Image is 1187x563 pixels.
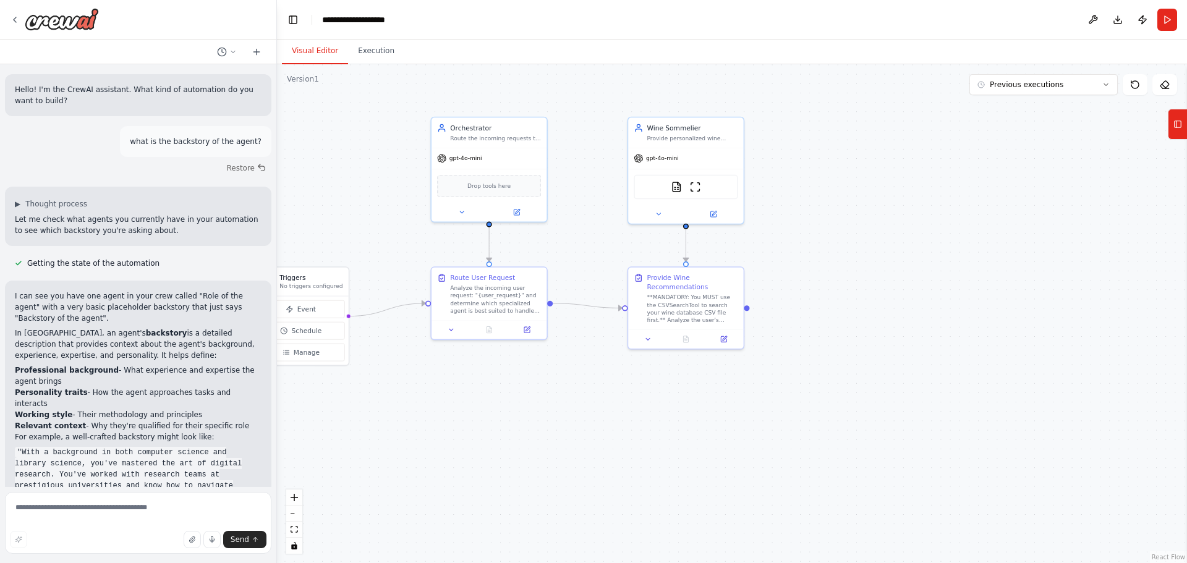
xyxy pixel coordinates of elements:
button: toggle interactivity [286,538,302,554]
button: Event [257,300,345,318]
button: No output available [666,334,705,345]
button: Previous executions [969,74,1118,95]
li: - How the agent approaches tasks and interacts [15,387,262,409]
span: Event [297,305,316,314]
button: Open in side panel [708,334,740,345]
button: No output available [469,324,509,336]
span: Schedule [291,326,321,336]
button: Send [223,531,266,548]
div: Route User Request [450,273,515,282]
button: Open in side panel [511,324,543,336]
g: Edge from 2bc782f4-e3f5-4625-9aff-75bedff1f781 to 9bc8677b-2220-4c55-b4c8-5241ee5e51a7 [485,227,494,261]
li: - Why they're qualified for their specific role [15,420,262,431]
code: "With a background in both computer science and library science, you've mastered the art of digit... [15,447,251,547]
div: React Flow controls [286,489,302,554]
span: Drop tools here [467,181,511,190]
button: Visual Editor [282,38,348,64]
div: Analyze the incoming user request: "{user_request}" and determine which specialized agent is best... [450,284,541,315]
strong: Personality traits [15,388,88,397]
div: Orchestrator [450,123,541,132]
button: Manage [257,344,345,362]
button: Execution [348,38,404,64]
button: Open in side panel [490,206,543,218]
span: Manage [294,347,320,357]
button: fit view [286,522,302,538]
img: CSVSearchTool [671,181,682,192]
g: Edge from 9bc8677b-2220-4c55-b4c8-5241ee5e51a7 to ee802e53-1782-46dd-9d3f-d8b1abb849a6 [553,298,622,313]
button: Start a new chat [247,44,266,59]
strong: Relevant context [15,421,86,430]
div: Version 1 [287,74,319,84]
button: Schedule [257,322,345,340]
g: Edge from triggers to 9bc8677b-2220-4c55-b4c8-5241ee5e51a7 [347,298,425,321]
div: Provide Wine Recommendations [647,273,738,292]
div: Provide personalized wine recommendations based on user preferences including taste hints, budget... [647,135,738,142]
div: **MANDATORY: You MUST use the CSVSearchTool to search your wine database CSV file first.** Analyz... [647,294,738,324]
div: Wine Sommelier [647,123,738,132]
nav: breadcrumb [322,14,385,26]
div: Route User RequestAnalyze the incoming user request: "{user_request}" and determine which special... [430,266,547,340]
span: gpt-4o-mini [646,155,679,162]
p: Hello! I'm the CrewAI assistant. What kind of automation do you want to build? [15,84,262,106]
div: OrchestratorRoute the incoming requests to the most appropriate agentgpt-4o-miniDrop tools here [430,117,547,222]
button: Restore [221,159,271,177]
a: React Flow attribution [1152,554,1185,561]
button: Open in side panel [687,208,740,219]
li: - Their methodology and principles [15,409,262,420]
button: ▶Thought process [15,199,87,209]
span: ▶ [15,199,20,209]
g: Edge from 854e63a9-5339-4c55-bb53-b49568497eba to ee802e53-1782-46dd-9d3f-d8b1abb849a6 [681,229,691,261]
strong: Working style [15,410,72,419]
p: Let me check what agents you currently have in your automation to see which backstory you're aski... [15,214,262,236]
span: Previous executions [990,80,1063,90]
div: Wine SommelierProvide personalized wine recommendations based on user preferences including taste... [628,117,744,224]
span: Thought process [25,199,87,209]
div: Route the incoming requests to the most appropriate agent [450,135,541,142]
button: zoom out [286,506,302,522]
div: Provide Wine Recommendations**MANDATORY: You MUST use the CSVSearchTool to search your wine datab... [628,266,744,349]
button: Upload files [184,531,201,548]
li: - What experience and expertise the agent brings [15,365,262,387]
p: what is the backstory of the agent? [130,136,262,147]
button: zoom in [286,489,302,506]
button: Switch to previous chat [212,44,242,59]
p: No triggers configured [279,282,342,290]
img: Logo [25,8,99,30]
p: In [GEOGRAPHIC_DATA], an agent's is a detailed description that provides context about the agent'... [15,328,262,361]
p: I can see you have one agent in your crew called "Role of the agent" with a very basic placeholde... [15,290,262,324]
span: gpt-4o-mini [449,155,482,162]
button: Hide left sidebar [284,11,302,28]
button: Improve this prompt [10,531,27,548]
strong: backstory [146,329,187,337]
span: Send [231,535,249,544]
p: For example, a well-crafted backstory might look like: [15,431,262,442]
h3: Triggers [279,273,342,282]
span: Getting the state of the automation [27,258,160,268]
strong: Professional background [15,366,119,375]
div: TriggersNo triggers configuredEventScheduleManage [252,266,349,366]
img: ScrapeWebsiteTool [689,181,700,192]
button: Click to speak your automation idea [203,531,221,548]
